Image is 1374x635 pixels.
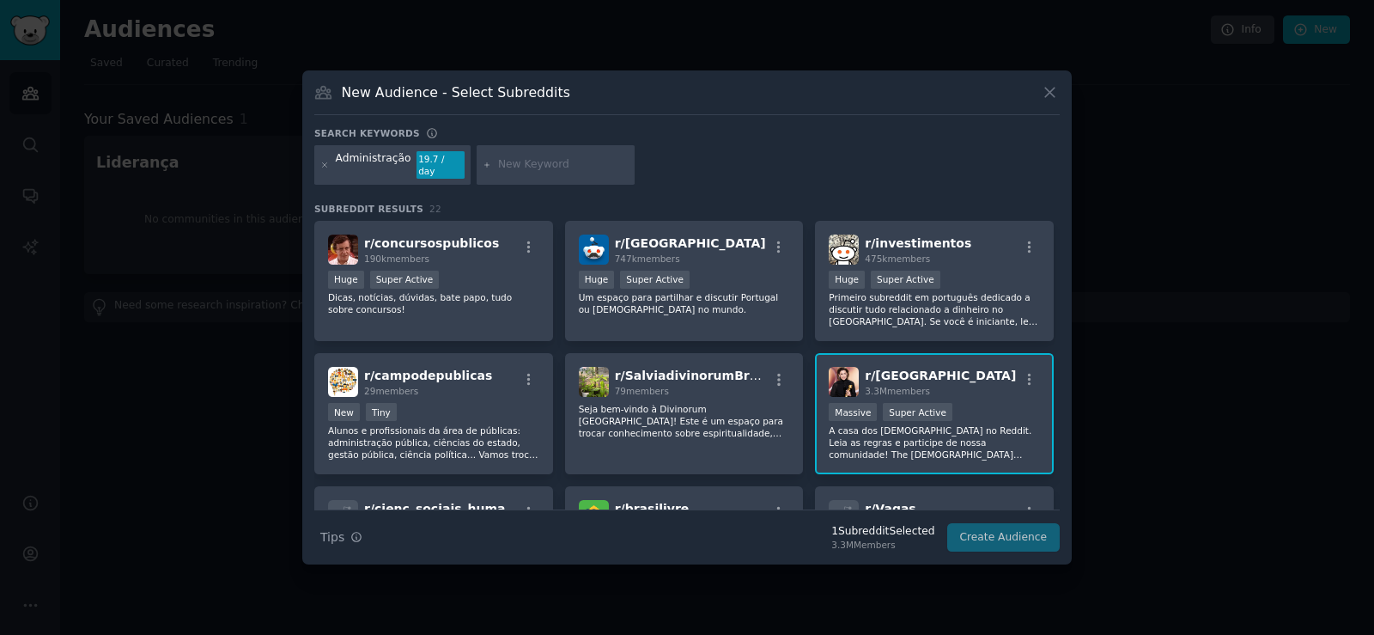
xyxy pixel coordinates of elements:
img: brasilivre [579,500,609,530]
span: r/ concursospublicos [364,236,499,250]
span: r/ [GEOGRAPHIC_DATA] [615,236,766,250]
div: Huge [328,271,364,289]
span: r/ [GEOGRAPHIC_DATA] [865,369,1016,382]
span: r/ brasilivre [615,502,690,516]
img: investimentos [829,235,859,265]
h3: New Audience - Select Subreddits [342,83,570,101]
div: Huge [579,271,615,289]
div: Huge [829,271,865,289]
p: Um espaço para partilhar e discutir Portugal ou [DEMOGRAPHIC_DATA] no mundo. [579,291,790,315]
div: Super Active [871,271,940,289]
span: 79 members [615,386,669,396]
button: Tips [314,522,368,553]
span: r/ campodepublicas [364,369,492,382]
img: campodepublicas [328,367,358,397]
div: Administração [336,151,411,179]
span: 29 members [364,386,418,396]
p: Dicas, notícias, dúvidas, bate papo, tudo sobre concursos! [328,291,539,315]
img: portugal [579,235,609,265]
div: Super Active [370,271,440,289]
p: A casa dos [DEMOGRAPHIC_DATA] no Reddit. Leia as regras e participe de nossa comunidade! The [DEM... [829,424,1040,461]
span: r/ investimentos [865,236,971,250]
span: r/ cienc_sociais_humanas [364,502,529,516]
div: 1 Subreddit Selected [831,524,934,540]
span: 475k members [865,253,930,264]
span: 190k members [364,253,429,264]
input: New Keyword [498,157,629,173]
div: Super Active [620,271,690,289]
span: 747k members [615,253,680,264]
span: r/ SalviadivinorumBrasil [615,369,773,382]
p: Seja bem-vindo à Divinorum [GEOGRAPHIC_DATA]! Este é um espaço para trocar conhecimento sobre esp... [579,403,790,439]
span: 3.3M members [865,386,930,396]
div: Super Active [883,403,952,421]
div: 3.3M Members [831,539,934,551]
div: Tiny [366,403,397,421]
div: 19.7 / day [416,151,465,179]
span: Subreddit Results [314,203,423,215]
img: concursospublicos [328,235,358,265]
img: brasil [829,367,859,397]
div: Massive [829,403,877,421]
img: SalviadivinorumBrasil [579,367,609,397]
span: 22 [429,204,441,214]
h3: Search keywords [314,127,420,139]
p: Primeiro subreddit em português dedicado a discutir tudo relacionado a dinheiro no [GEOGRAPHIC_DA... [829,291,1040,327]
div: New [328,403,360,421]
p: Alunos e profissionais da área de públicas: administração pública, ciências do estado, gestão púb... [328,424,539,461]
span: Tips [320,528,344,546]
span: r/ Vagas [865,502,915,516]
